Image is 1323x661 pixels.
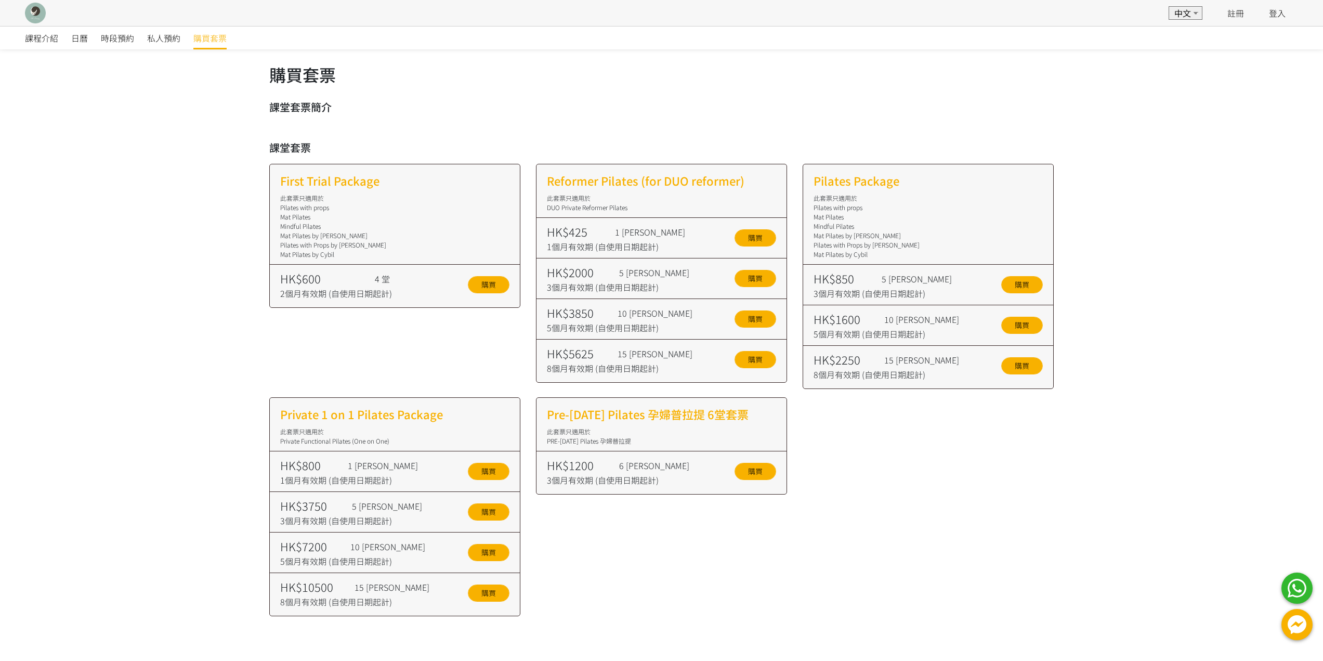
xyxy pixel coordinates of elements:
[814,231,1043,240] div: Mat Pilates by [PERSON_NAME]
[468,585,509,602] a: 購買
[814,172,1043,189] h2: Pilates Package
[882,273,974,285] div: 5 [PERSON_NAME]
[814,351,879,368] div: HK$2250
[735,229,776,247] a: 購買
[280,474,441,486] div: 1個月有效期 (自使用日期起計)
[814,240,1043,250] div: Pilates with Props by [PERSON_NAME]
[280,538,346,555] div: HK$7200
[269,62,1054,87] h1: 購買套票
[280,457,343,474] div: HK$800
[269,140,1054,155] h3: 課堂套票
[619,266,710,279] div: 5 [PERSON_NAME]
[547,427,591,436] span: 此套票只適用於
[280,231,509,240] div: Mat Pilates by [PERSON_NAME]
[547,362,711,374] div: 8個月有效期 (自使用日期起計)
[280,436,509,446] div: Private Functional Pilates (One on One)
[814,328,978,340] div: 5個月有效期 (自使用日期起計)
[352,500,442,512] div: 5 [PERSON_NAME]
[280,514,443,527] div: 3個月有效期 (自使用日期起計)
[735,463,776,480] a: 購買
[280,497,347,514] div: HK$3750
[814,203,1043,212] div: Pilates with props
[547,321,711,334] div: 5個月有效期 (自使用日期起計)
[547,436,776,446] div: PRE-[DATE] Pilates 孕婦普拉提
[280,203,509,212] div: Pilates with props
[547,203,776,212] div: DUO Private Reformer Pilates
[280,212,509,222] div: Mat Pilates
[269,99,1054,115] h3: 課堂套票簡介
[25,32,58,44] span: 課程介紹
[280,222,509,231] div: Mindful Pilates
[1001,357,1043,374] a: 購買
[280,427,324,436] span: 此套票只適用於
[547,281,710,293] div: 3個月有效期 (自使用日期起計)
[468,463,509,480] a: 購買
[147,27,180,49] a: 私人預約
[547,264,614,281] div: HK$2000
[101,32,134,44] span: 時段預約
[193,32,227,44] span: 購買套票
[547,406,776,423] h2: Pre-[DATE] Pilates 孕婦普拉提 6堂套票
[355,581,446,593] div: 15 [PERSON_NAME]
[814,222,1043,231] div: Mindful Pilates
[618,307,711,319] div: 10 [PERSON_NAME]
[280,287,439,300] div: 2個月有效期 (自使用日期起計)
[1227,7,1244,19] a: 註冊
[547,193,591,202] span: 此套票只適用於
[468,544,509,561] a: 購買
[25,3,46,23] img: XCiuqSzNOMkVjoLvqyfWlGi3krYmRzy3FY06BdcB.png
[814,250,1043,259] div: Mat Pilates by Cybil
[735,310,776,328] a: 購買
[1001,276,1043,293] a: 購買
[547,345,612,362] div: HK$5625
[814,368,978,381] div: 8個月有效期 (自使用日期起計)
[735,270,776,287] a: 購買
[547,240,708,253] div: 1個月有效期 (自使用日期起計)
[814,270,876,287] div: HK$850
[814,193,857,202] span: 此套票只適用於
[147,32,180,44] span: 私人預約
[547,457,614,474] div: HK$1200
[547,223,610,240] div: HK$425
[280,406,509,423] h2: Private 1 on 1 Pilates Package
[375,273,439,285] div: 4 堂
[468,276,509,293] a: 購買
[735,351,776,368] a: 購買
[280,595,447,608] div: 8個月有效期 (自使用日期起計)
[1269,7,1286,19] a: 登入
[814,287,974,300] div: 3個月有效期 (自使用日期起計)
[280,555,444,567] div: 5個月有效期 (自使用日期起計)
[884,354,978,366] div: 15 [PERSON_NAME]
[71,32,88,44] span: 日曆
[884,313,978,326] div: 10 [PERSON_NAME]
[618,347,711,360] div: 15 [PERSON_NAME]
[280,240,509,250] div: Pilates with Props by [PERSON_NAME]
[280,193,324,202] span: 此套票只適用於
[619,459,710,472] div: 6 [PERSON_NAME]
[280,270,370,287] div: HK$600
[547,304,612,321] div: HK$3850
[101,27,134,49] a: 時段預約
[193,27,227,49] a: 購買套票
[1001,317,1043,334] a: 購買
[615,226,708,238] div: 1 [PERSON_NAME]
[71,27,88,49] a: 日曆
[547,474,710,486] div: 3個月有效期 (自使用日期起計)
[280,172,509,189] h2: First Trial Package
[280,578,350,595] div: HK$10500
[814,310,879,328] div: HK$1600
[468,503,509,521] a: 購買
[814,212,1043,222] div: Mat Pilates
[547,172,776,189] h2: Reformer Pilates (for DUO reformer)
[280,250,509,259] div: Mat Pilates by Cybil
[25,27,58,49] a: 課程介紹
[348,459,440,472] div: 1 [PERSON_NAME]
[350,540,444,553] div: 10 [PERSON_NAME]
